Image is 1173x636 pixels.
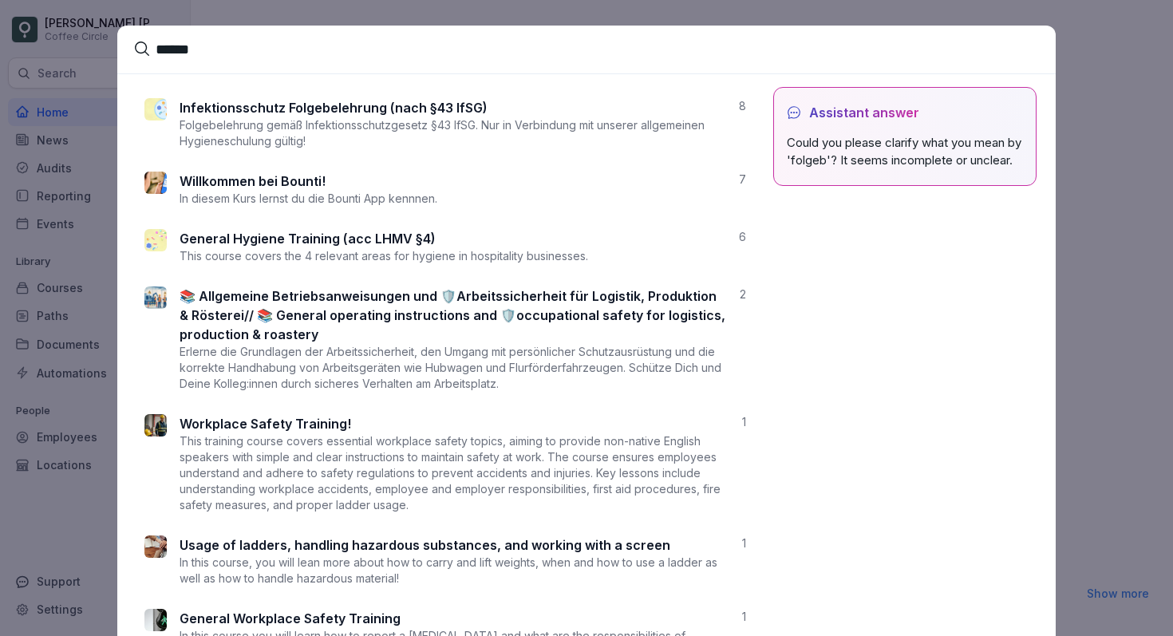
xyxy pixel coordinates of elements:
p: Infektionsschutz Folgebelehrung (nach §43 IfSG) [180,98,488,117]
a: 📚 Allgemeine Betriebsanweisungen und 🛡️Arbeitssicherheit für Logistik, Produktion & Rösterei// 📚 ... [136,275,754,403]
p: Erlerne die Grundlagen der Arbeitssicherheit, den Umgang mit persönlicher Schutzausrüstung und di... [180,344,727,392]
p: 📚 Allgemeine Betriebsanweisungen und 🛡️Arbeitssicherheit für Logistik, Produktion & Rösterei// 📚 ... [180,286,727,344]
a: Infektionsschutz Folgebelehrung (nach §43 IfSG)Folgebelehrung gemäß Infektionsschutzgesetz §43 If... [136,87,754,160]
p: Willkommen bei Bounti! [180,172,326,191]
div: Could you please clarify what you mean by 'folgeb'? It seems incomplete or unclear. [787,134,1023,169]
p: 8 [739,98,746,114]
p: This course covers the 4 relevant areas for hygiene in hospitality businesses. [180,248,588,264]
p: This training course covers essential workplace safety topics, aiming to provide non-native Engli... [180,433,729,513]
p: In this course, you will lean more about how to carry and lift weights, when and how to use a lad... [180,555,729,587]
p: 1 [742,609,746,625]
p: General Hygiene Training (acc LHMV §4) [180,229,436,248]
p: 6 [739,229,746,245]
div: Assistant answer [787,104,919,121]
a: General Hygiene Training (acc LHMV §4)This course covers the 4 relevant areas for hygiene in hosp... [136,218,754,275]
p: 1 [742,535,746,551]
a: Workplace Safety Training!This training course covers essential workplace safety topics, aiming t... [136,403,754,524]
p: General Workplace Safety Training [180,609,401,628]
a: Willkommen bei Bounti!In diesem Kurs lernst du die Bounti App kennnen.7 [136,160,754,218]
p: Folgebelehrung gemäß Infektionsschutzgesetz §43 IfSG. Nur in Verbindung mit unserer allgemeinen H... [180,117,726,149]
p: Usage of ladders, handling hazardous substances, and working with a screen [180,535,670,555]
p: 1 [742,414,746,430]
p: Workplace Safety Training! [180,414,351,433]
p: In diesem Kurs lernst du die Bounti App kennnen. [180,191,437,207]
p: 2 [740,286,746,302]
a: Usage of ladders, handling hazardous substances, and working with a screenIn this course, you wil... [136,524,754,598]
p: 7 [739,172,746,188]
